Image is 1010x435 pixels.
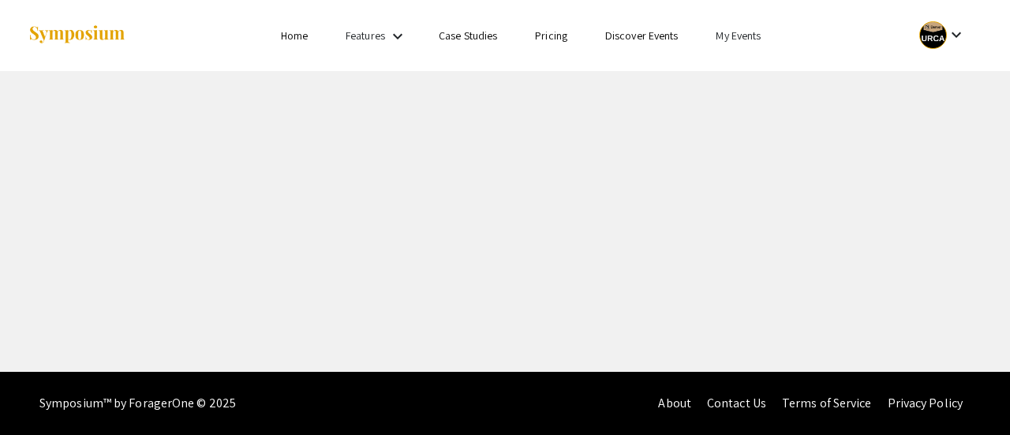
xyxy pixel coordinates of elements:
[28,24,126,46] img: Symposium by ForagerOne
[658,395,691,411] a: About
[439,28,497,43] a: Case Studies
[903,17,982,53] button: Expand account dropdown
[39,372,236,435] div: Symposium™ by ForagerOne © 2025
[947,25,966,44] mat-icon: Expand account dropdown
[782,395,872,411] a: Terms of Service
[535,28,567,43] a: Pricing
[707,395,766,411] a: Contact Us
[605,28,679,43] a: Discover Events
[388,27,407,46] mat-icon: Expand Features list
[346,28,385,43] a: Features
[281,28,308,43] a: Home
[888,395,963,411] a: Privacy Policy
[716,28,761,43] a: My Events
